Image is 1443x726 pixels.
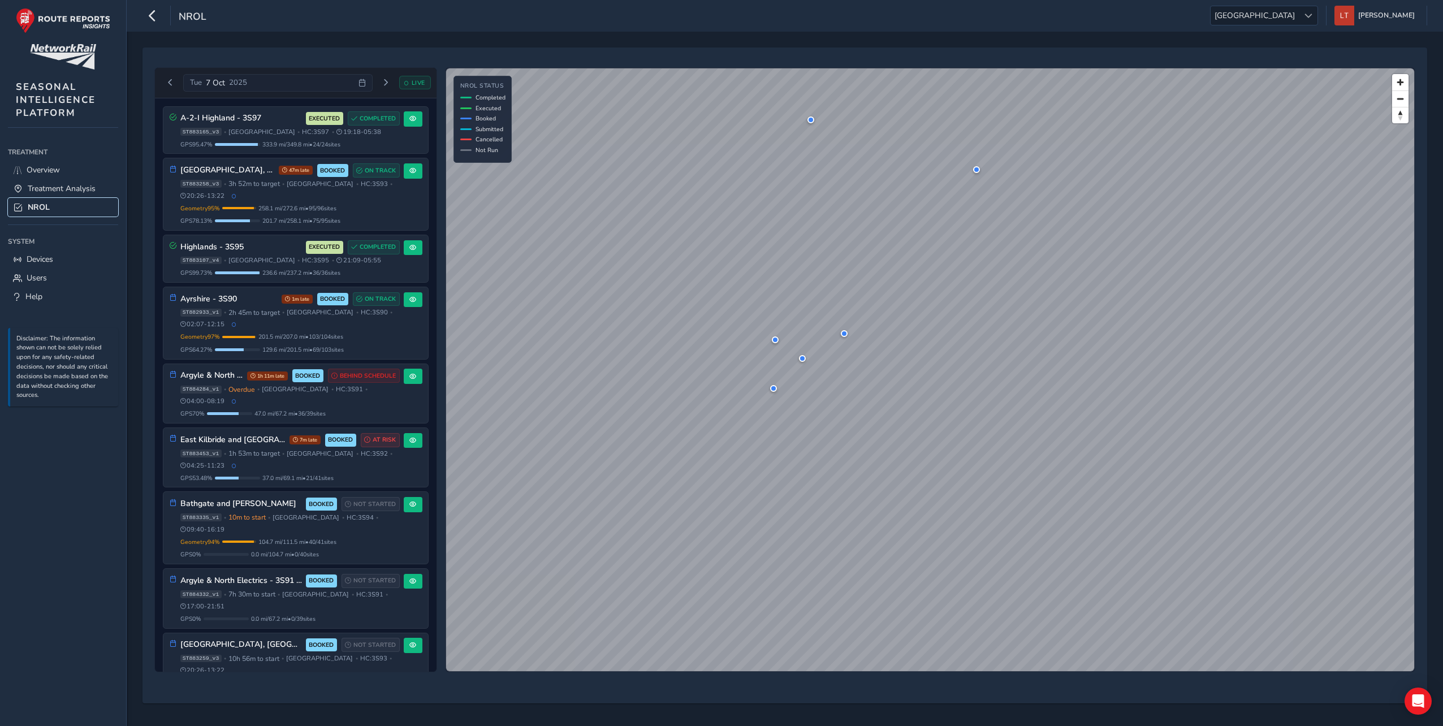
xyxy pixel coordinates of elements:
[360,654,387,663] span: HC: 3S93
[16,80,96,119] span: SEASONAL INTELLIGENCE PLATFORM
[347,513,374,522] span: HC: 3S94
[27,165,60,175] span: Overview
[180,320,225,329] span: 02:07 - 12:15
[224,257,226,263] span: •
[180,499,302,509] h3: Bathgate and [PERSON_NAME]
[224,181,226,187] span: •
[8,233,118,250] div: System
[268,515,270,521] span: •
[353,641,396,650] span: NOT STARTED
[180,538,220,546] span: Geometry 94 %
[251,550,319,559] span: 0.0 mi / 104.7 mi • 0 / 40 sites
[336,128,381,136] span: 19:18 - 05:38
[228,179,280,188] span: 3h 52m to target
[356,451,358,457] span: •
[376,515,378,521] span: •
[262,385,329,394] span: [GEOGRAPHIC_DATA]
[180,217,213,225] span: GPS 78.13 %
[336,256,381,265] span: 21:09 - 05:55
[180,525,225,534] span: 09:40 - 16:19
[224,386,226,392] span: •
[28,183,96,194] span: Treatment Analysis
[353,500,396,509] span: NOT STARTED
[180,513,222,521] span: ST883335_v1
[228,256,295,265] span: [GEOGRAPHIC_DATA]
[180,550,201,559] span: GPS 0 %
[224,451,226,457] span: •
[228,308,280,317] span: 2h 45m to target
[286,654,353,663] span: [GEOGRAPHIC_DATA]
[390,309,392,316] span: •
[262,269,340,277] span: 236.6 mi / 237.2 mi • 36 / 36 sites
[332,129,334,135] span: •
[1392,90,1409,107] button: Zoom out
[340,371,396,381] span: BEHIND SCHEDULE
[180,409,205,418] span: GPS 70 %
[356,309,358,316] span: •
[180,461,225,470] span: 04:25 - 11:23
[273,513,339,522] span: [GEOGRAPHIC_DATA]
[228,385,255,394] span: Overdue
[331,386,334,392] span: •
[228,654,279,663] span: 10h 56m to start
[224,129,226,135] span: •
[180,615,201,623] span: GPS 0 %
[27,273,47,283] span: Users
[476,93,506,102] span: Completed
[1358,6,1415,25] span: [PERSON_NAME]
[295,371,320,381] span: BOOKED
[352,591,354,598] span: •
[282,451,284,457] span: •
[254,409,326,418] span: 47.0 mi / 67.2 mi • 36 / 39 sites
[460,83,506,90] h4: NROL Status
[282,295,313,304] span: 1m late
[386,591,388,598] span: •
[180,295,278,304] h3: Ayrshire - 3S90
[224,655,226,662] span: •
[297,257,300,263] span: •
[224,515,226,521] span: •
[180,435,286,445] h3: East Kilbride and [GEOGRAPHIC_DATA]
[353,576,396,585] span: NOT STARTED
[361,308,388,317] span: HC: 3S90
[1334,6,1354,25] img: diamond-layout
[180,332,220,341] span: Geometry 97 %
[476,114,496,123] span: Booked
[28,202,50,213] span: NROL
[8,161,118,179] a: Overview
[180,309,222,317] span: ST882933_v1
[180,257,222,265] span: ST883107_v4
[390,181,392,187] span: •
[224,309,226,316] span: •
[8,144,118,161] div: Treatment
[180,371,243,381] h3: Argyle & North Electrics - 3S91 AM
[287,180,353,188] span: [GEOGRAPHIC_DATA]
[179,10,206,25] span: NROL
[309,500,334,509] span: BOOKED
[224,591,226,598] span: •
[365,386,368,392] span: •
[161,76,180,90] button: Previous day
[262,217,340,225] span: 201.7 mi / 258.1 mi • 75 / 95 sites
[476,135,503,144] span: Cancelled
[309,114,340,123] span: EXECUTED
[25,291,42,302] span: Help
[206,77,225,88] span: 7 Oct
[180,386,222,394] span: ST884284_v1
[228,513,266,522] span: 10m to start
[356,655,358,662] span: •
[258,204,336,213] span: 258.1 mi / 272.6 mi • 95 / 96 sites
[332,257,334,263] span: •
[228,449,280,458] span: 1h 53m to target
[361,180,388,188] span: HC: 3S93
[8,198,118,217] a: NROL
[290,435,321,444] span: 7m late
[180,243,302,252] h3: Highlands - 3S95
[180,204,220,213] span: Geometry 95 %
[1392,107,1409,123] button: Reset bearing to north
[180,655,222,663] span: ST883259_v3
[190,77,202,88] span: Tue
[390,655,392,662] span: •
[258,538,336,546] span: 104.7 mi / 111.5 mi • 40 / 41 sites
[476,125,503,133] span: Submitted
